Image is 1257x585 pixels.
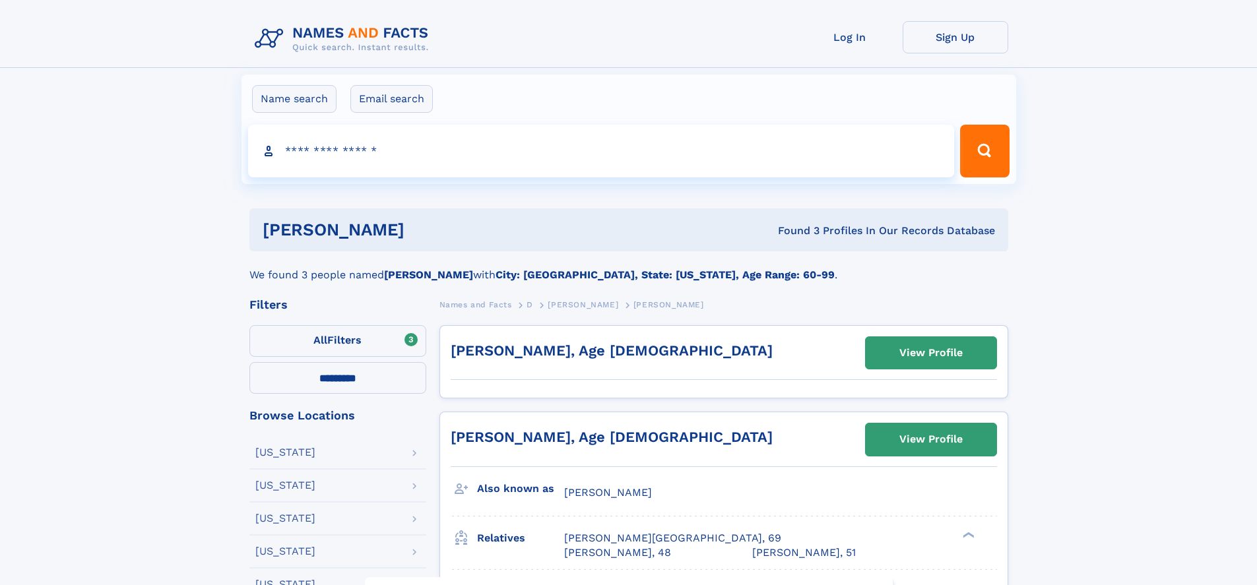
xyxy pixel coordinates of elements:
b: [PERSON_NAME] [384,268,473,281]
label: Name search [252,85,337,113]
a: [PERSON_NAME], 51 [752,545,856,560]
div: Found 3 Profiles In Our Records Database [591,224,995,238]
img: Logo Names and Facts [249,21,439,57]
b: City: [GEOGRAPHIC_DATA], State: [US_STATE], Age Range: 60-99 [496,268,835,281]
a: [PERSON_NAME], 48 [564,545,671,560]
a: [PERSON_NAME] [548,296,618,313]
div: [US_STATE] [255,480,315,491]
h1: [PERSON_NAME] [263,222,591,238]
a: D [527,296,533,313]
a: Log In [797,21,903,53]
div: [US_STATE] [255,546,315,557]
span: [PERSON_NAME] [564,486,652,499]
a: View Profile [866,337,996,369]
div: View Profile [899,338,963,368]
input: search input [248,125,955,177]
div: [US_STATE] [255,447,315,458]
a: View Profile [866,423,996,455]
div: ❯ [959,530,975,539]
button: Search Button [960,125,1009,177]
a: Sign Up [903,21,1008,53]
div: Browse Locations [249,410,426,421]
span: [PERSON_NAME] [548,300,618,309]
span: [PERSON_NAME] [633,300,704,309]
span: D [527,300,533,309]
div: View Profile [899,424,963,454]
div: Filters [249,299,426,311]
span: All [313,334,327,346]
label: Filters [249,325,426,357]
a: [PERSON_NAME][GEOGRAPHIC_DATA], 69 [564,531,781,545]
div: We found 3 people named with . [249,251,1008,283]
h3: Relatives [477,527,564,549]
h3: Also known as [477,477,564,500]
a: [PERSON_NAME], Age [DEMOGRAPHIC_DATA] [451,429,773,445]
div: [US_STATE] [255,513,315,524]
label: Email search [350,85,433,113]
a: [PERSON_NAME], Age [DEMOGRAPHIC_DATA] [451,342,773,359]
a: Names and Facts [439,296,512,313]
